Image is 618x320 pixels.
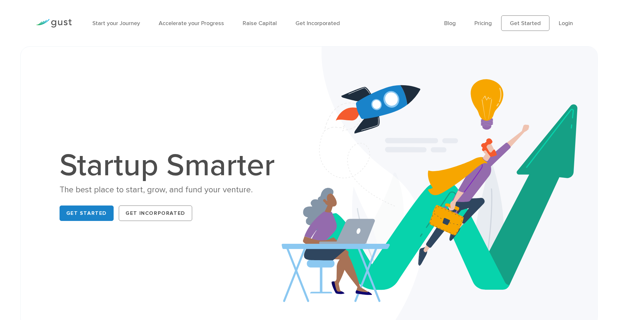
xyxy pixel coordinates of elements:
[295,20,340,27] a: Get Incorporated
[60,150,282,181] h1: Startup Smarter
[444,20,456,27] a: Blog
[60,184,282,196] div: The best place to start, grow, and fund your venture.
[92,20,140,27] a: Start your Journey
[119,206,192,221] a: Get Incorporated
[501,15,549,31] a: Get Started
[159,20,224,27] a: Accelerate your Progress
[243,20,277,27] a: Raise Capital
[60,206,114,221] a: Get Started
[559,20,573,27] a: Login
[474,20,492,27] a: Pricing
[36,19,72,28] img: Gust Logo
